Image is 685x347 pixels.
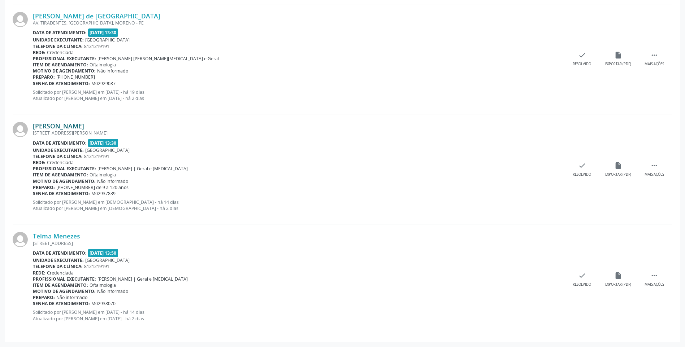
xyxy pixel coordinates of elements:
b: Data de atendimento: [33,140,87,146]
b: Senha de atendimento: [33,80,90,87]
span: Credenciada [47,270,74,276]
div: Mais ações [645,282,664,287]
div: Mais ações [645,62,664,67]
div: Exportar (PDF) [605,172,631,177]
span: [DATE] 13:30 [88,139,118,147]
b: Senha de atendimento: [33,300,90,307]
b: Telefone da clínica: [33,263,83,269]
span: Não informado [97,178,128,184]
span: [PERSON_NAME] | Geral e [MEDICAL_DATA] [97,166,188,172]
b: Data de atendimento: [33,30,87,36]
p: Solicitado por [PERSON_NAME] em [DEMOGRAPHIC_DATA] - há 14 dias Atualizado por [PERSON_NAME] em [... [33,199,564,211]
b: Telefone da clínica: [33,153,83,159]
i:  [650,51,658,59]
i: insert_drive_file [614,272,622,280]
b: Rede: [33,159,45,166]
span: [DATE] 13:50 [88,249,118,257]
b: Rede: [33,49,45,56]
span: [PHONE_NUMBER] de 9 a 120 anos [56,184,129,190]
span: Não informado [97,68,128,74]
div: [STREET_ADDRESS] [33,240,564,246]
img: img [13,12,28,27]
b: Item de agendamento: [33,62,88,68]
span: [PHONE_NUMBER] [56,74,95,80]
b: Preparo: [33,294,55,300]
b: Data de atendimento: [33,250,87,256]
div: [STREET_ADDRESS][PERSON_NAME] [33,130,564,136]
b: Profissional executante: [33,166,96,172]
span: 8121219191 [84,153,109,159]
i: insert_drive_file [614,51,622,59]
div: AV. TIRADENTES, [GEOGRAPHIC_DATA], MORENO - PE [33,20,564,26]
div: Mais ações [645,172,664,177]
span: Não informado [56,294,87,300]
i: check [578,162,586,170]
b: Unidade executante: [33,147,84,153]
div: Resolvido [573,172,591,177]
span: Oftalmologia [90,172,116,178]
span: Credenciada [47,49,74,56]
b: Profissional executante: [33,56,96,62]
span: [DATE] 13:30 [88,28,118,37]
span: 8121219191 [84,263,109,269]
b: Unidade executante: [33,37,84,43]
b: Item de agendamento: [33,172,88,178]
b: Preparo: [33,74,55,80]
img: img [13,232,28,247]
img: img [13,122,28,137]
p: Solicitado por [PERSON_NAME] em [DATE] - há 19 dias Atualizado por [PERSON_NAME] em [DATE] - há 2... [33,89,564,101]
a: [PERSON_NAME] de [GEOGRAPHIC_DATA] [33,12,160,20]
i: check [578,272,586,280]
i: check [578,51,586,59]
span: Credenciada [47,159,74,166]
b: Preparo: [33,184,55,190]
span: M02937839 [91,190,116,197]
span: 8121219191 [84,43,109,49]
div: Exportar (PDF) [605,62,631,67]
div: Resolvido [573,282,591,287]
b: Rede: [33,270,45,276]
i:  [650,162,658,170]
div: Resolvido [573,62,591,67]
b: Telefone da clínica: [33,43,83,49]
i: insert_drive_file [614,162,622,170]
b: Motivo de agendamento: [33,178,96,184]
a: [PERSON_NAME] [33,122,84,130]
div: Exportar (PDF) [605,282,631,287]
span: Não informado [97,288,128,294]
a: Telma Menezes [33,232,80,240]
b: Motivo de agendamento: [33,68,96,74]
span: M02929087 [91,80,116,87]
span: [GEOGRAPHIC_DATA] [85,147,130,153]
span: Oftalmologia [90,62,116,68]
span: M02938070 [91,300,116,307]
span: [PERSON_NAME] | Geral e [MEDICAL_DATA] [97,276,188,282]
span: [GEOGRAPHIC_DATA] [85,257,130,263]
span: [GEOGRAPHIC_DATA] [85,37,130,43]
b: Profissional executante: [33,276,96,282]
span: Oftalmologia [90,282,116,288]
span: [PERSON_NAME] [PERSON_NAME][MEDICAL_DATA] e Geral [97,56,219,62]
b: Motivo de agendamento: [33,288,96,294]
i:  [650,272,658,280]
b: Item de agendamento: [33,282,88,288]
b: Unidade executante: [33,257,84,263]
b: Senha de atendimento: [33,190,90,197]
p: Solicitado por [PERSON_NAME] em [DATE] - há 14 dias Atualizado por [PERSON_NAME] em [DATE] - há 2... [33,309,564,321]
